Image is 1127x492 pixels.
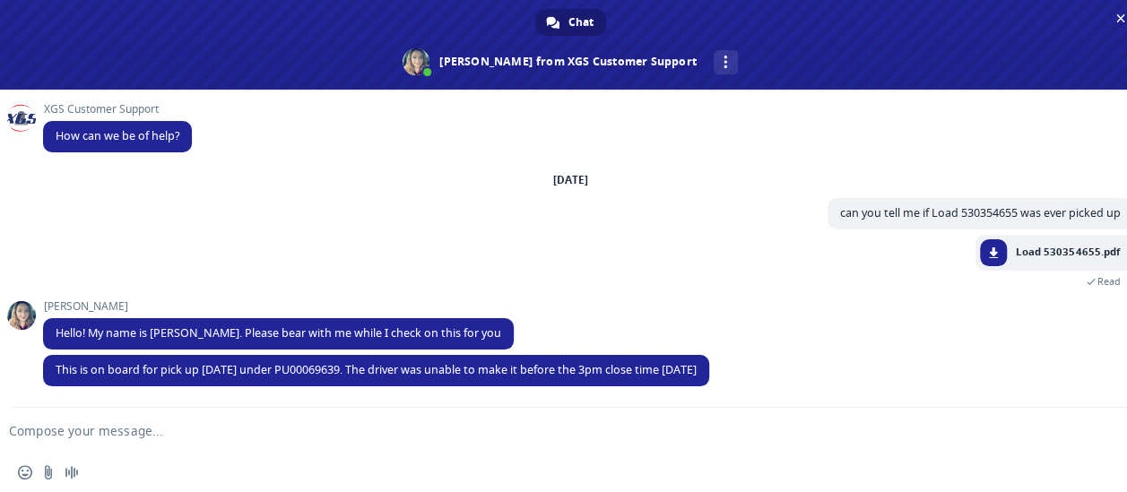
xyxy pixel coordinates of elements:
div: More channels [714,50,738,74]
span: How can we be of help? [56,128,179,143]
span: Insert an emoji [18,465,32,479]
span: XGS Customer Support [43,103,192,116]
div: Chat [535,9,606,36]
span: Read [1097,275,1121,288]
span: Hello! My name is [PERSON_NAME]. Please bear with me while I check on this for you [56,325,501,341]
div: [DATE] [553,175,588,186]
span: can you tell me if Load 530354655 was ever picked up [840,205,1121,220]
textarea: Compose your message... [9,423,1074,439]
span: Load 530354655.pdf [1016,244,1120,260]
span: [PERSON_NAME] [43,300,514,313]
span: Chat [568,9,594,36]
span: This is on board for pick up [DATE] under PU00069639. The driver was unable to make it before the... [56,362,697,377]
span: Audio message [65,465,79,479]
span: Send a file [41,465,56,479]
